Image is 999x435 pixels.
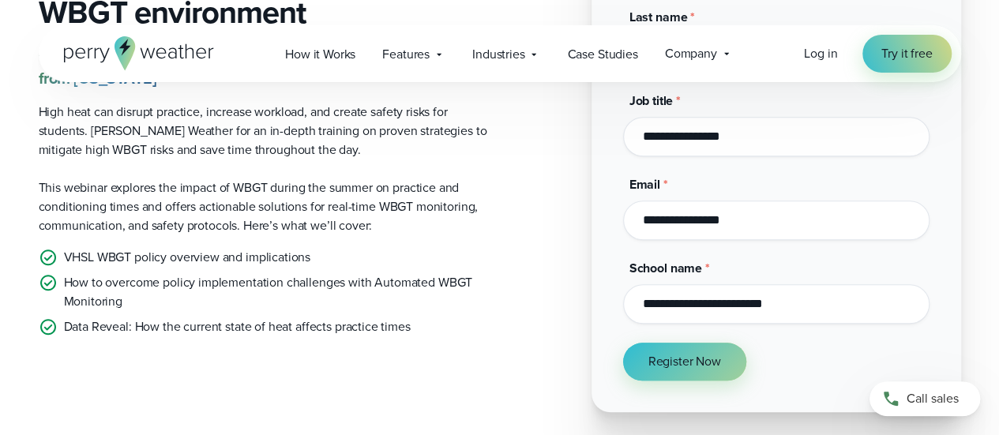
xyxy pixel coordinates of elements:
[382,45,430,64] span: Features
[64,317,411,336] p: Data Reveal: How the current state of heat affects practice times
[907,389,959,408] span: Call sales
[567,45,637,64] span: Case Studies
[64,273,487,311] p: How to overcome policy implementation challenges with Automated WBGT Monitoring
[285,45,355,64] span: How it Works
[648,352,721,371] span: Register Now
[554,38,651,70] a: Case Studies
[629,8,688,26] span: Last name
[862,35,951,73] a: Try it free
[39,178,487,235] p: This webinar explores the impact of WBGT during the summer on practice and conditioning times and...
[472,45,524,64] span: Industries
[64,248,311,267] p: VHSL WBGT policy overview and implications
[629,92,674,110] span: Job title
[881,44,932,63] span: Try it free
[804,44,837,63] a: Log in
[623,343,746,381] button: Register Now
[804,44,837,62] span: Log in
[272,38,369,70] a: How it Works
[869,381,980,416] a: Call sales
[629,175,660,193] span: Email
[629,259,702,277] span: School name
[39,103,487,159] p: High heat can disrupt practice, increase workload, and create safety risks for students. [PERSON_...
[665,44,717,63] span: Company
